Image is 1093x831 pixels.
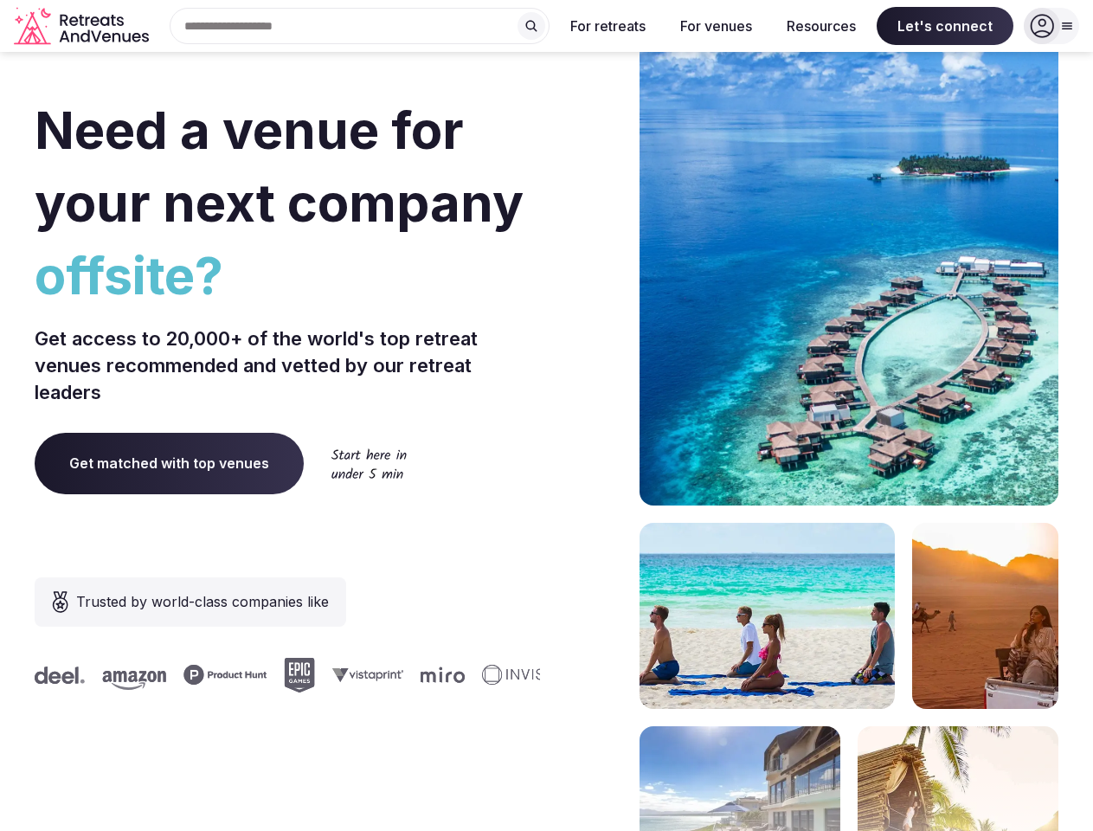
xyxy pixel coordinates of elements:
a: Get matched with top venues [35,433,304,493]
button: For retreats [556,7,659,45]
a: Visit the homepage [14,7,152,46]
span: Need a venue for your next company [35,99,524,234]
p: Get access to 20,000+ of the world's top retreat venues recommended and vetted by our retreat lea... [35,325,540,405]
span: offsite? [35,239,540,312]
img: Start here in under 5 min [331,448,407,479]
img: woman sitting in back of truck with camels [912,523,1058,709]
span: Let's connect [877,7,1013,45]
svg: Vistaprint company logo [329,667,400,682]
button: Resources [773,7,870,45]
svg: Miro company logo [417,667,461,683]
svg: Deel company logo [31,667,81,684]
svg: Epic Games company logo [280,658,312,692]
svg: Invisible company logo [479,665,574,686]
span: Trusted by world-class companies like [76,591,329,612]
button: For venues [666,7,766,45]
img: yoga on tropical beach [640,523,895,709]
svg: Retreats and Venues company logo [14,7,152,46]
